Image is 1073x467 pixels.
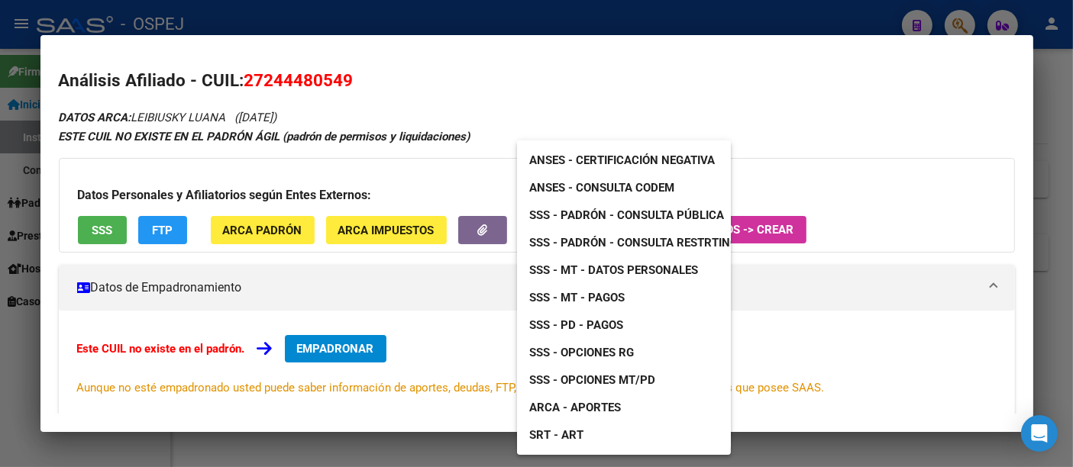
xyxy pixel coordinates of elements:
a: ARCA - Aportes [517,394,633,421]
span: SSS - Opciones RG [529,346,634,359]
a: ANSES - Certificación Negativa [517,147,727,174]
span: SSS - Opciones MT/PD [529,373,655,387]
a: SRT - ART [517,421,731,449]
span: SRT - ART [529,428,583,442]
a: SSS - Padrón - Consulta Restrtingida [517,229,768,256]
a: SSS - Opciones MT/PD [517,366,667,394]
span: SSS - PD - Pagos [529,318,623,332]
a: SSS - Opciones RG [517,339,646,366]
span: SSS - MT - Pagos [529,291,625,304]
a: SSS - MT - Pagos [517,284,637,311]
span: SSS - Padrón - Consulta Restrtingida [529,236,756,250]
a: SSS - Padrón - Consulta Pública [517,201,736,229]
div: Open Intercom Messenger [1021,415,1058,452]
a: SSS - MT - Datos Personales [517,256,710,284]
a: ANSES - Consulta CODEM [517,174,687,201]
span: ARCA - Aportes [529,401,621,414]
span: SSS - MT - Datos Personales [529,263,698,277]
span: ANSES - Certificación Negativa [529,153,715,167]
a: SSS - PD - Pagos [517,311,635,339]
span: ANSES - Consulta CODEM [529,181,674,195]
span: SSS - Padrón - Consulta Pública [529,208,724,222]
